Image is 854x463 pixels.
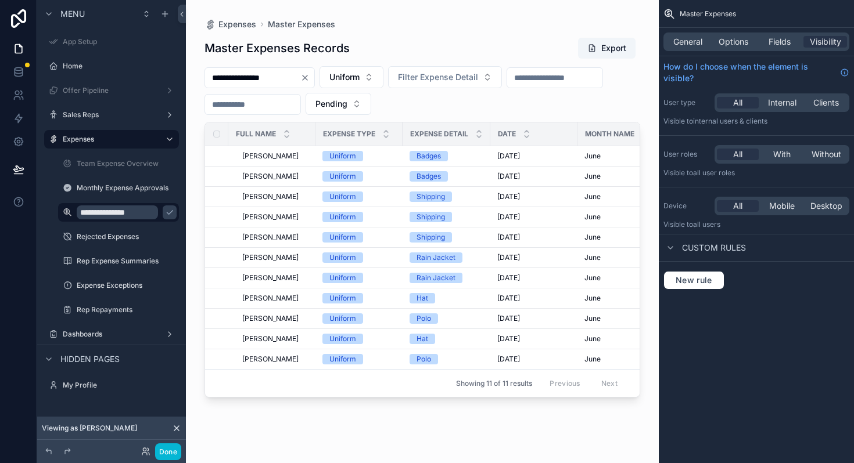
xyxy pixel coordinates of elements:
[242,192,308,201] a: [PERSON_NAME]
[663,271,724,290] button: New rule
[497,151,570,161] a: [DATE]
[497,294,520,303] span: [DATE]
[417,334,428,344] div: Hat
[663,98,710,107] label: User type
[242,334,299,343] span: [PERSON_NAME]
[769,36,791,48] span: Fields
[242,212,308,222] a: [PERSON_NAME]
[417,232,445,243] div: Shipping
[584,233,601,242] span: June
[329,334,356,344] div: Uniform
[733,200,742,212] span: All
[497,334,570,343] a: [DATE]
[322,354,396,364] a: Uniform
[584,212,658,222] a: June
[497,172,570,181] a: [DATE]
[77,281,177,290] label: Expense Exceptions
[58,154,179,173] a: Team Expense Overview
[329,171,356,182] div: Uniform
[417,313,431,324] div: Polo
[155,443,181,460] button: Done
[63,86,160,95] label: Offer Pipeline
[673,36,702,48] span: General
[769,200,795,212] span: Mobile
[578,38,636,59] button: Export
[410,129,468,139] span: Expense Detail
[497,253,520,262] span: [DATE]
[410,273,483,283] a: Rain Jacket
[410,171,483,182] a: Badges
[242,233,308,242] a: [PERSON_NAME]
[410,151,483,161] a: Badges
[60,8,85,20] span: Menu
[322,191,396,202] a: Uniform
[497,273,570,283] a: [DATE]
[300,73,314,82] button: Clear
[322,252,396,263] a: Uniform
[584,314,601,323] span: June
[329,151,356,161] div: Uniform
[242,355,299,364] span: [PERSON_NAME]
[497,273,520,283] span: [DATE]
[44,57,179,75] a: Home
[44,106,179,124] a: Sales Reps
[497,355,570,364] a: [DATE]
[584,151,601,161] span: June
[417,293,428,303] div: Hat
[204,40,350,56] h1: Master Expenses Records
[663,117,849,126] p: Visible to
[242,172,308,181] a: [PERSON_NAME]
[77,256,177,266] label: Rep Expense Summaries
[810,200,842,212] span: Desktop
[77,183,177,193] label: Monthly Expense Approvals
[497,212,570,222] a: [DATE]
[768,97,796,108] span: Internal
[584,192,658,201] a: June
[584,314,658,323] a: June
[497,253,570,262] a: [DATE]
[410,232,483,243] a: Shipping
[322,151,396,161] a: Uniform
[497,172,520,181] span: [DATE]
[663,201,710,211] label: Device
[810,36,841,48] span: Visibility
[329,293,356,303] div: Uniform
[242,273,308,283] a: [PERSON_NAME]
[218,19,256,30] span: Expenses
[456,379,532,388] span: Showing 11 of 11 results
[410,293,483,303] a: Hat
[44,325,179,343] a: Dashboards
[417,151,441,161] div: Badges
[671,275,717,285] span: New rule
[719,36,748,48] span: Options
[58,179,179,197] a: Monthly Expense Approvals
[60,353,120,365] span: Hidden pages
[322,273,396,283] a: Uniform
[63,62,177,71] label: Home
[42,424,137,433] span: Viewing as [PERSON_NAME]
[242,314,299,323] span: [PERSON_NAME]
[322,212,396,222] a: Uniform
[733,97,742,108] span: All
[584,355,658,364] a: June
[58,276,179,295] a: Expense Exceptions
[77,159,177,168] label: Team Expense Overview
[410,334,483,344] a: Hat
[58,227,179,246] a: Rejected Expenses
[329,273,356,283] div: Uniform
[663,220,849,229] p: Visible to
[44,376,179,395] a: My Profile
[497,192,570,201] a: [DATE]
[63,381,177,390] label: My Profile
[663,61,835,84] span: How do I choose when the element is visible?
[584,253,658,262] a: June
[242,253,308,262] a: [PERSON_NAME]
[813,97,839,108] span: Clients
[417,212,445,222] div: Shipping
[584,334,601,343] span: June
[497,233,520,242] span: [DATE]
[417,273,455,283] div: Rain Jacket
[410,313,483,324] a: Polo
[77,305,177,314] label: Rep Repayments
[388,66,502,88] button: Select Button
